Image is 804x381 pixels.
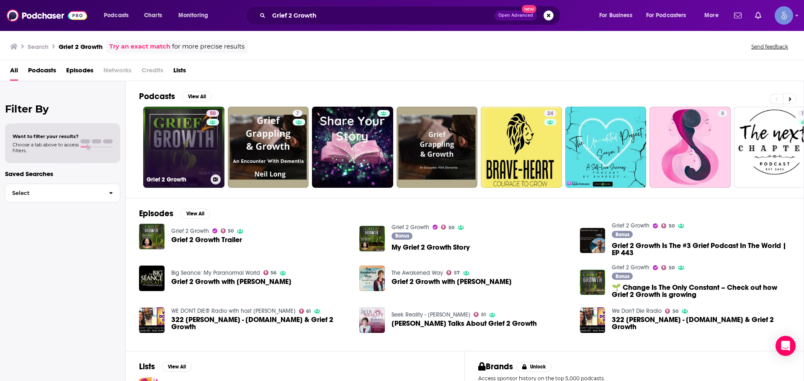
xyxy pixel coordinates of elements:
a: The Awakened Way [392,269,443,276]
a: Big Seance: My Paranormal World [171,269,260,276]
span: 51 [481,313,486,317]
a: Charts [139,9,167,22]
a: Grief 2 Growth Trailer [171,236,242,243]
h2: Episodes [139,208,173,219]
a: All [10,64,18,81]
a: 50 [221,228,234,233]
button: View All [180,209,210,219]
a: 24 [544,110,557,117]
a: 🌱 Change Is The Only Constant – Check out how Grief 2 Growth is growing [612,284,790,298]
a: 322 Brian Smith - HelpingParentsHeal.org & Grief 2 Growth [580,307,606,333]
button: Show profile menu [775,6,793,25]
a: Grief 2 Growth [171,228,209,235]
a: 7 [293,110,302,117]
img: User Profile [775,6,793,25]
img: Grief 2 Growth Is The #3 Grief Podcast In The World | EP 443 [580,228,606,253]
span: 7 [296,110,299,118]
span: Choose a tab above to access filters. [13,142,79,153]
h2: Lists [139,361,155,372]
a: 7 [228,107,309,188]
img: My Grief 2 Growth Story [359,226,385,251]
a: 50 [661,223,675,228]
img: Grief 2 Growth Trailer [139,224,165,249]
a: 322 Brian Smith - HelpingParentsHeal.org & Grief 2 Growth [612,316,790,330]
button: Unlock [516,362,552,372]
button: open menu [641,9,698,22]
a: Grief 2 Growth with Brian Smith [171,278,291,285]
img: Grief 2 Growth with Brian Smith [359,266,385,291]
span: 8 [721,110,724,118]
span: Credits [142,64,163,81]
a: Show notifications dropdown [752,8,765,23]
span: Want to filter your results? [13,133,79,139]
span: Grief 2 Growth with [PERSON_NAME] [171,278,291,285]
button: View All [162,362,192,372]
a: EpisodesView All [139,208,210,219]
span: 56 [271,271,276,275]
a: WE DON'T DIE® Radio with host Sandra Champlain [171,307,296,315]
a: Podcasts [28,64,56,81]
span: Podcasts [104,10,129,21]
a: 322 Brian Smith - HelpingParentsHeal.org & Grief 2 Growth [171,316,350,330]
a: Try an exact match [109,42,170,51]
span: Charts [144,10,162,21]
span: For Podcasters [646,10,686,21]
button: open menu [173,9,219,22]
div: Open Intercom Messenger [776,336,796,356]
a: 50Grief 2 Growth [143,107,224,188]
img: Podchaser - Follow, Share and Rate Podcasts [7,8,87,23]
a: 61 [299,309,311,314]
h3: Search [28,43,49,51]
a: Grief 2 Growth [612,264,649,271]
a: Episodes [66,64,93,81]
a: Grief 2 Growth [392,224,429,231]
span: Grief 2 Growth with [PERSON_NAME] [392,278,512,285]
button: Send feedback [749,43,791,50]
input: Search podcasts, credits, & more... [269,9,495,22]
span: 322 [PERSON_NAME] - [DOMAIN_NAME] & Grief 2 Growth [171,316,350,330]
img: Grief 2 Growth with Brian Smith [139,266,165,291]
button: open menu [98,9,139,22]
span: for more precise results [172,42,245,51]
h3: Grief 2 Growth [147,176,207,183]
img: 322 Brian Smith - HelpingParentsHeal.org & Grief 2 Growth [139,307,165,333]
h2: Brands [478,361,513,372]
a: ListsView All [139,361,192,372]
a: 50 [206,110,219,117]
a: We Don't Die Radio [612,307,662,315]
img: 🌱 Change Is The Only Constant – Check out how Grief 2 Growth is growing [580,270,606,295]
button: Open AdvancedNew [495,10,537,20]
a: 50 [665,309,678,314]
span: 24 [547,110,553,118]
img: Brian D. Smith Talks About Grief 2 Growth [359,307,385,333]
a: My Grief 2 Growth Story [392,244,470,251]
span: 50 [669,224,675,228]
a: Seek Reality - Roberta Grimes [392,311,470,318]
h3: Grief 2 Growth [59,43,103,51]
a: 56 [263,270,277,275]
a: 51 [474,312,486,317]
span: Bonus [616,232,629,237]
button: View All [182,92,212,102]
span: For Business [599,10,632,21]
span: 50 [228,229,234,233]
button: open menu [593,9,643,22]
span: Lists [173,64,186,81]
span: New [522,5,537,13]
span: 322 [PERSON_NAME] - [DOMAIN_NAME] & Grief 2 Growth [612,316,790,330]
div: Search podcasts, credits, & more... [254,6,569,25]
span: Select [5,190,102,196]
span: 50 [669,266,675,270]
a: Show notifications dropdown [731,8,745,23]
